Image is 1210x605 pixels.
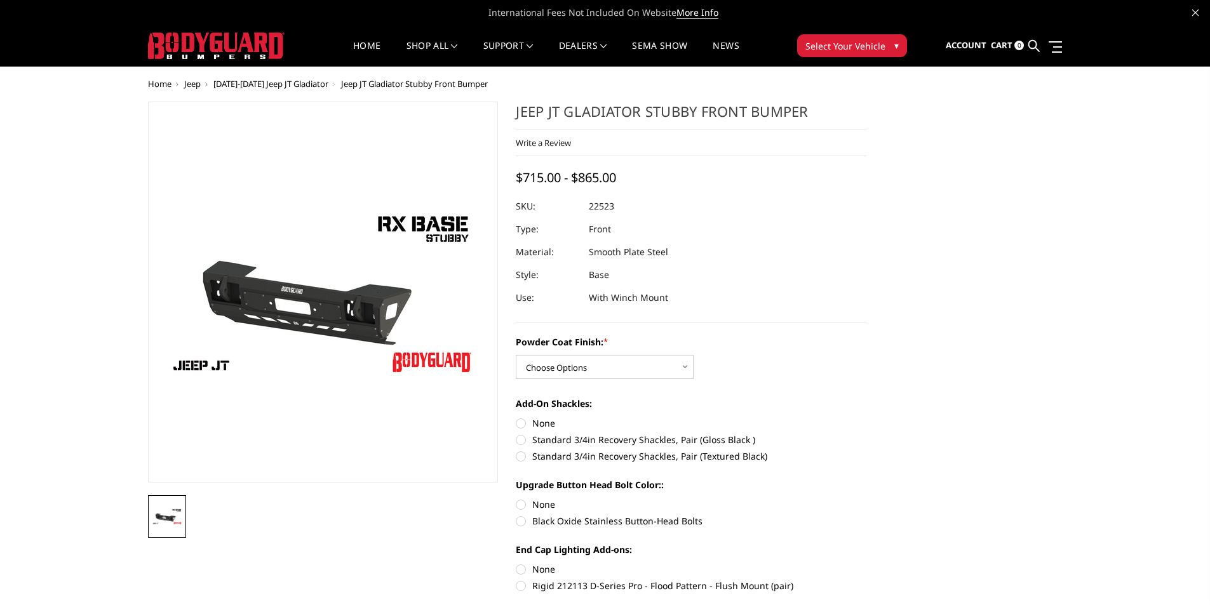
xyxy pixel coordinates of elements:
[516,195,579,218] dt: SKU:
[991,39,1012,51] span: Cart
[589,263,609,286] dd: Base
[213,78,328,90] a: [DATE]-[DATE] Jeep JT Gladiator
[894,39,899,52] span: ▾
[148,102,499,482] a: Jeep JT Gladiator Stubby Front Bumper
[152,508,182,525] img: Jeep JT Gladiator Stubby Front Bumper
[676,6,718,19] a: More Info
[148,32,285,59] img: BODYGUARD BUMPERS
[516,514,866,528] label: Black Oxide Stainless Button-Head Bolts
[991,29,1024,63] a: Cart 0
[516,433,866,446] label: Standard 3/4in Recovery Shackles, Pair (Gloss Black )
[516,286,579,309] dt: Use:
[559,41,607,66] a: Dealers
[516,335,866,349] label: Powder Coat Finish:
[516,579,866,592] label: Rigid 212113 D-Series Pro - Flood Pattern - Flush Mount (pair)
[516,478,866,491] label: Upgrade Button Head Bolt Color::
[516,397,866,410] label: Add-On Shackles:
[516,169,616,186] span: $715.00 - $865.00
[713,41,739,66] a: News
[516,543,866,556] label: End Cap Lighting Add-ons:
[483,41,534,66] a: Support
[589,195,614,218] dd: 22523
[516,241,579,263] dt: Material:
[516,562,866,576] label: None
[148,78,171,90] a: Home
[946,29,986,63] a: Account
[1014,41,1024,50] span: 0
[589,218,611,241] dd: Front
[805,39,885,53] span: Select Your Vehicle
[516,498,866,511] label: None
[516,416,866,430] label: None
[946,39,986,51] span: Account
[516,263,579,286] dt: Style:
[632,41,687,66] a: SEMA Show
[589,286,668,309] dd: With Winch Mount
[184,78,201,90] a: Jeep
[516,102,866,130] h1: Jeep JT Gladiator Stubby Front Bumper
[407,41,458,66] a: shop all
[589,241,668,263] dd: Smooth Plate Steel
[353,41,380,66] a: Home
[516,449,866,463] label: Standard 3/4in Recovery Shackles, Pair (Textured Black)
[516,218,579,241] dt: Type:
[341,78,488,90] span: Jeep JT Gladiator Stubby Front Bumper
[516,137,571,149] a: Write a Review
[797,34,907,57] button: Select Your Vehicle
